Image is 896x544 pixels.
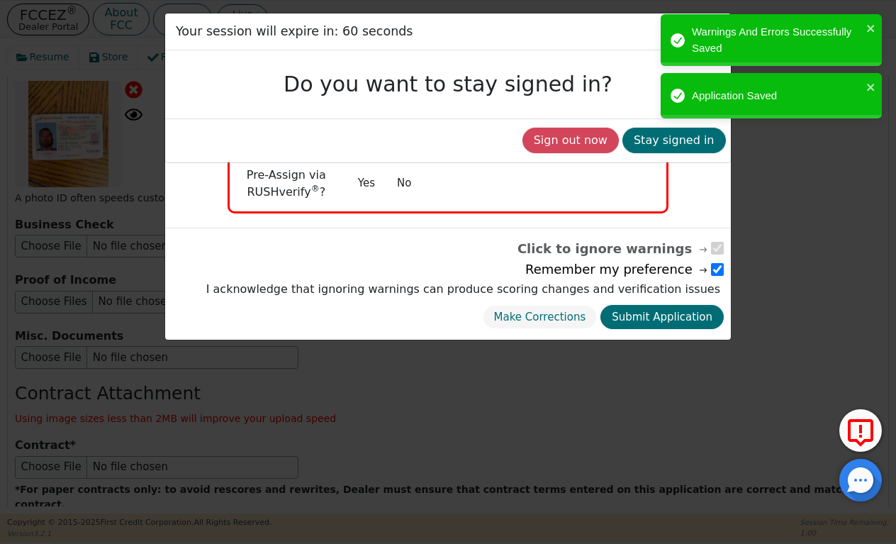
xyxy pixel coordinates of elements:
h3: Your session will expire in: 60 seconds [172,21,416,43]
button: Sign out now [522,128,619,153]
div: Application Saved [692,88,862,104]
button: Stay signed in [622,128,726,153]
button: close [866,20,876,36]
button: Report Error to FCC [839,409,882,452]
div: Warnings And Errors Successfully Saved [692,24,862,56]
h3: Do you want to stay signed in? [172,68,724,101]
button: close [866,79,876,95]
